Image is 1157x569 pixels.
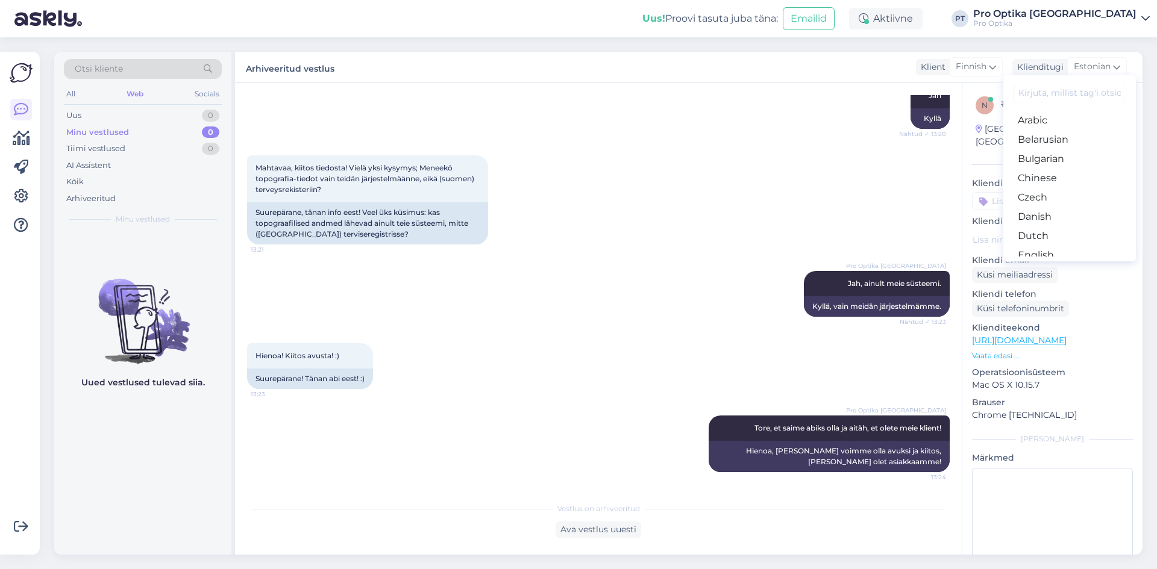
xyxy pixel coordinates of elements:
div: Kyllä [911,108,950,129]
label: Arhiveeritud vestlus [246,59,334,75]
img: No chats [54,257,231,365]
p: Operatsioonisüsteem [972,366,1133,379]
input: Lisa tag [972,192,1133,210]
div: Tiimi vestlused [66,143,125,155]
p: Chrome [TECHNICAL_ID] [972,409,1133,421]
b: Uus! [642,13,665,24]
span: Jah [929,91,941,100]
p: Brauser [972,396,1133,409]
div: Hienoa, [PERSON_NAME] voimme olla avuksi ja kiitos, [PERSON_NAME] olet asiakkaamme! [709,441,950,472]
span: 13:21 [251,245,296,254]
span: Nähtud ✓ 13:23 [900,317,946,326]
div: Klienditugi [1012,61,1064,73]
div: Kyllä, vain meidän järjestelmämme. [804,296,950,317]
p: Vaata edasi ... [972,350,1133,361]
button: Emailid [783,7,835,30]
div: Arhiveeritud [66,193,116,205]
div: # nhyu1hiz [1001,96,1080,111]
img: Askly Logo [10,61,33,84]
p: Klienditeekond [972,322,1133,334]
div: PT [952,10,968,27]
div: Minu vestlused [66,126,129,138]
a: Czech [1003,188,1136,207]
div: Kliendi info [972,159,1133,170]
div: [GEOGRAPHIC_DATA], [GEOGRAPHIC_DATA] [976,123,1121,148]
div: Aktiivne [849,8,923,30]
p: Mac OS X 10.15.7 [972,379,1133,391]
a: Pro Optika [GEOGRAPHIC_DATA]Pro Optika [973,9,1150,28]
span: Nähtud ✓ 13:20 [899,129,946,138]
input: Lisa nimi [973,233,1119,246]
div: 0 [202,143,219,155]
div: Socials [192,86,222,102]
div: Uus [66,110,81,122]
div: 0 [202,126,219,138]
span: 13:23 [251,390,296,399]
span: Estonian [1074,60,1111,73]
a: [URL][DOMAIN_NAME] [972,335,1067,346]
span: Minu vestlused [116,214,170,225]
p: Märkmed [972,452,1133,464]
span: n [982,101,988,110]
a: Bulgarian [1003,149,1136,169]
div: Pro Optika [973,19,1137,28]
span: Hienoa! Kiitos avusta! :) [256,351,339,360]
span: Jah, ainult meie süsteemi. [848,279,941,288]
span: Vestlus on arhiveeritud [557,503,640,514]
a: Danish [1003,207,1136,226]
a: Arabic [1003,111,1136,130]
p: Kliendi telefon [972,288,1133,300]
a: English [1003,246,1136,265]
span: 13:24 [901,473,946,482]
div: All [64,86,78,102]
p: Kliendi tag'id [972,177,1133,190]
div: [PERSON_NAME] [972,434,1133,444]
div: Web [124,86,146,102]
div: Küsi meiliaadressi [972,267,1058,283]
span: Mahtavaa, kiitos tiedosta! Vielä yksi kysymys; Meneekö topografia-tiedot vain teidän järjestelmää... [256,163,476,194]
a: Belarusian [1003,130,1136,149]
span: Pro Optika [GEOGRAPHIC_DATA] [846,406,946,415]
div: Kõik [66,176,84,188]
span: Finnish [956,60,986,73]
p: Kliendi email [972,254,1133,267]
span: Tore, et saime abiks olla ja aitäh, et olete meie klient! [754,423,941,432]
div: Klient [916,61,945,73]
a: Chinese [1003,169,1136,188]
div: Suurepärane, tänan info eest! Veel üks küsimus: kas topograafilised andmed lähevad ainult teie sü... [247,202,488,244]
input: Kirjuta, millist tag'i otsid [1013,84,1126,102]
p: Kliendi nimi [972,215,1133,228]
a: Dutch [1003,226,1136,246]
div: Proovi tasuta juba täna: [642,11,778,26]
div: AI Assistent [66,160,111,172]
div: 0 [202,110,219,122]
div: Pro Optika [GEOGRAPHIC_DATA] [973,9,1137,19]
div: Ava vestlus uuesti [556,521,641,538]
div: Küsi telefoninumbrit [972,300,1069,317]
span: Otsi kliente [75,63,123,75]
div: Suurepärane! Tänan abi eest! :) [247,368,373,389]
span: Pro Optika [GEOGRAPHIC_DATA] [846,261,946,270]
p: Uued vestlused tulevad siia. [81,376,205,389]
